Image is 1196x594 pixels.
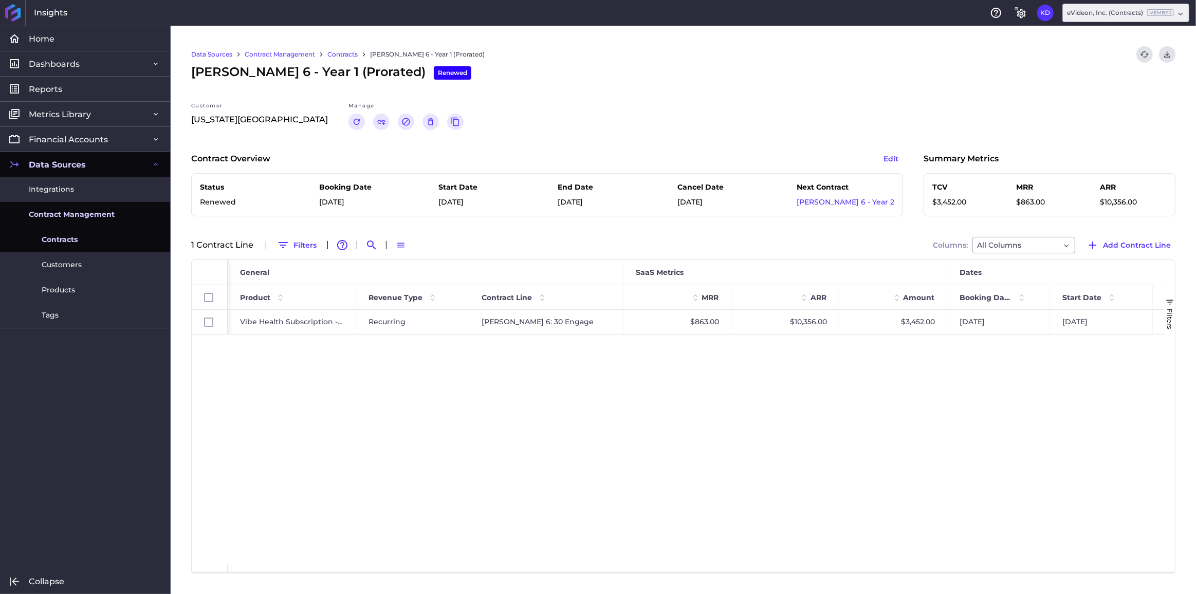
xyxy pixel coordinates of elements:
p: MRR [1016,182,1083,193]
span: Dates [960,268,982,277]
span: Data Sources [29,159,86,170]
span: Start Date [1062,293,1101,302]
span: Contract Line [482,293,532,302]
p: [DATE] [677,197,744,208]
button: Cancel [398,114,414,130]
p: Renewed [200,197,267,208]
div: [DATE] [1050,310,1153,334]
span: Tags [42,310,59,321]
div: [PERSON_NAME] 6: 30 Engage [469,310,623,334]
span: Columns: [933,242,968,249]
a: Contracts [327,50,358,59]
span: Home [29,33,54,44]
span: Reports [29,84,62,95]
p: [DATE] [319,197,386,208]
div: Dropdown select [972,237,1075,253]
span: MRR [702,293,719,302]
p: Status [200,182,267,193]
div: Dropdown select [1062,4,1189,22]
button: Delete [422,114,439,130]
div: Customer [191,102,328,114]
button: Filters [272,237,321,253]
p: ARR [1100,182,1167,193]
p: $3,452.00 [932,197,999,208]
span: Product [240,293,270,302]
span: Add Contract Line [1103,239,1171,251]
span: Amount [903,293,934,302]
a: [PERSON_NAME] 6 - Year 2 [797,197,894,207]
div: $3,452.00 [839,310,947,334]
div: Recurring [356,310,469,334]
div: Manage [348,102,464,114]
div: 1 Contract Line [191,241,260,249]
span: Revenue Type [369,293,422,302]
span: All Columns [977,239,1021,251]
div: $10,356.00 [731,310,839,334]
span: Products [42,285,75,295]
p: End Date [558,182,625,193]
p: TCV [932,182,999,193]
p: [US_STATE][GEOGRAPHIC_DATA] [191,114,328,126]
span: Metrics Library [29,109,91,120]
span: Collapse [29,576,64,587]
a: [PERSON_NAME] 6 - Year 1 (Prorated) [370,50,485,59]
button: Add Contract Line [1082,237,1175,253]
a: Data Sources [191,50,232,59]
span: ARR [811,293,826,302]
p: Booking Date [319,182,386,193]
p: $10,356.00 [1100,197,1167,208]
p: [DATE] [558,197,625,208]
p: Start Date [438,182,505,193]
div: $863.00 [623,310,731,334]
button: Renew [348,114,365,130]
button: Link [373,114,390,130]
span: Customers [42,259,82,270]
span: Booking Date [960,293,1011,302]
button: Help [988,5,1004,21]
span: SaaS Metrics [636,268,684,277]
span: Integrations [29,184,74,195]
div: Renewed [434,66,471,80]
span: [PERSON_NAME] 6 - Year 1 (Prorated) [191,63,471,81]
span: Filters [1166,308,1174,329]
p: Contract Overview [191,153,270,165]
ins: Member [1147,9,1174,16]
a: Contract Management [245,50,315,59]
button: User Menu [1037,5,1054,21]
div: [DATE] [947,310,1050,334]
button: Refresh [1136,46,1153,63]
button: General Settings [1013,5,1029,21]
span: Financial Accounts [29,134,108,145]
span: Dashboards [29,59,80,69]
div: eVideon, Inc. (Contracts) [1067,8,1174,17]
p: Next Contract [797,182,894,193]
span: General [240,268,269,277]
p: [DATE] [438,197,505,208]
button: Search by [363,237,380,253]
span: Contract Management [29,209,115,220]
p: Summary Metrics [924,153,999,165]
button: Download [1159,46,1175,63]
p: Cancel Date [677,182,744,193]
button: Edit [879,151,903,167]
p: $863.00 [1016,197,1083,208]
div: Press SPACE to select this row. [192,310,228,335]
span: Contracts [42,234,78,245]
span: Vibe Health Subscription - Recurring [240,310,344,333]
